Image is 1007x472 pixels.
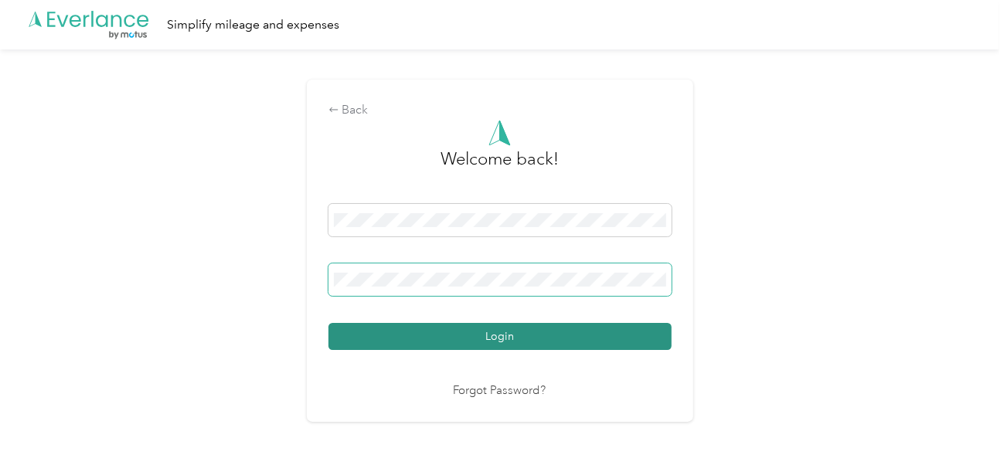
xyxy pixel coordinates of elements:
[920,385,1007,472] iframe: Everlance-gr Chat Button Frame
[328,323,672,350] button: Login
[328,101,672,120] div: Back
[441,146,559,188] h3: greeting
[454,382,546,400] a: Forgot Password?
[167,15,339,35] div: Simplify mileage and expenses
